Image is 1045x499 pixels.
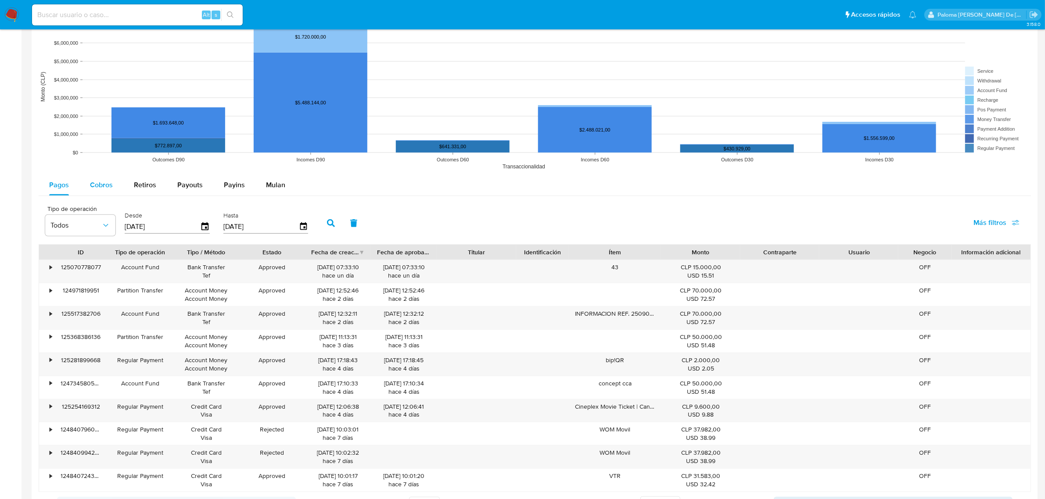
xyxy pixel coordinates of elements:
[851,10,900,19] span: Accesos rápidos
[203,11,210,19] span: Alt
[1027,21,1041,28] span: 3.158.0
[215,11,217,19] span: s
[909,11,916,18] a: Notificaciones
[32,9,243,21] input: Buscar usuario o caso...
[1029,10,1038,19] a: Salir
[938,11,1027,19] p: paloma.falcondesoto@mercadolibre.cl
[221,9,239,21] button: search-icon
